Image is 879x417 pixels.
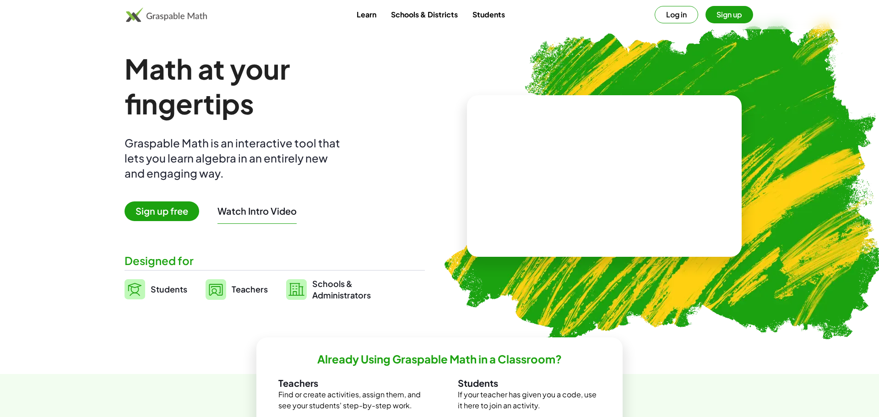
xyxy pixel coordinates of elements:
div: Designed for [125,253,425,268]
button: Log in [655,6,698,23]
div: Graspable Math is an interactive tool that lets you learn algebra in an entirely new and engaging... [125,135,344,181]
h1: Math at your fingertips [125,51,416,121]
span: Teachers [232,284,268,294]
p: If your teacher has given you a code, use it here to join an activity. [458,389,601,411]
span: Students [151,284,187,294]
a: Students [125,278,187,301]
video: What is this? This is dynamic math notation. Dynamic math notation plays a central role in how Gr... [536,142,673,211]
a: Schools &Administrators [286,278,371,301]
p: Find or create activities, assign them, and see your students' step-by-step work. [278,389,421,411]
h2: Already Using Graspable Math in a Classroom? [317,352,562,366]
span: Sign up free [125,201,199,221]
a: Schools & Districts [384,6,465,23]
img: svg%3e [286,279,307,300]
button: Sign up [705,6,753,23]
span: Schools & Administrators [312,278,371,301]
button: Watch Intro Video [217,205,297,217]
a: Teachers [206,278,268,301]
img: svg%3e [125,279,145,299]
h3: Teachers [278,377,421,389]
img: svg%3e [206,279,226,300]
a: Students [465,6,512,23]
a: Learn [349,6,384,23]
h3: Students [458,377,601,389]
